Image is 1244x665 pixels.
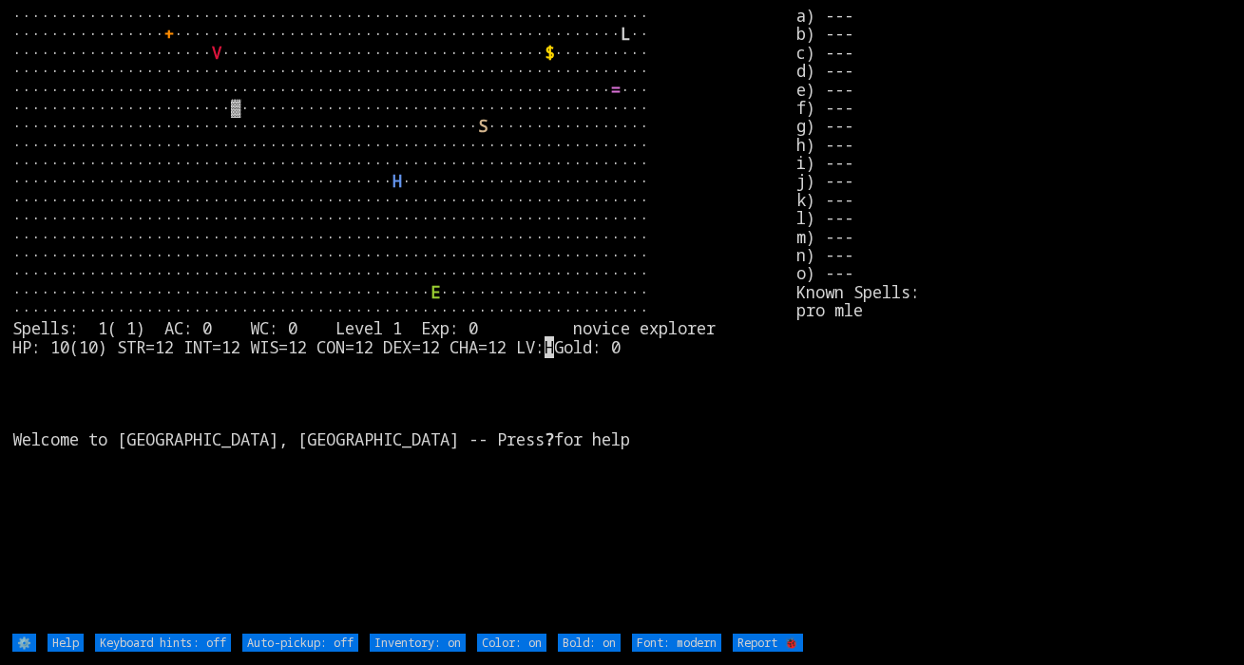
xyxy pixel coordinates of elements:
[370,634,466,652] input: Inventory: on
[12,7,796,632] larn: ··································································· ················ ············...
[95,634,231,652] input: Keyboard hints: off
[545,336,554,358] mark: H
[431,281,440,303] font: E
[212,42,221,64] font: V
[477,634,546,652] input: Color: on
[12,634,36,652] input: ⚙️
[558,634,621,652] input: Bold: on
[632,634,721,652] input: Font: modern
[164,23,174,45] font: +
[621,23,630,45] font: L
[48,634,84,652] input: Help
[796,7,1232,632] stats: a) --- b) --- c) --- d) --- e) --- f) --- g) --- h) --- i) --- j) --- k) --- l) --- m) --- n) ---...
[392,170,402,192] font: H
[545,42,554,64] font: $
[242,634,358,652] input: Auto-pickup: off
[545,428,554,450] b: ?
[733,634,803,652] input: Report 🐞
[611,79,621,101] font: =
[478,115,488,137] font: S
